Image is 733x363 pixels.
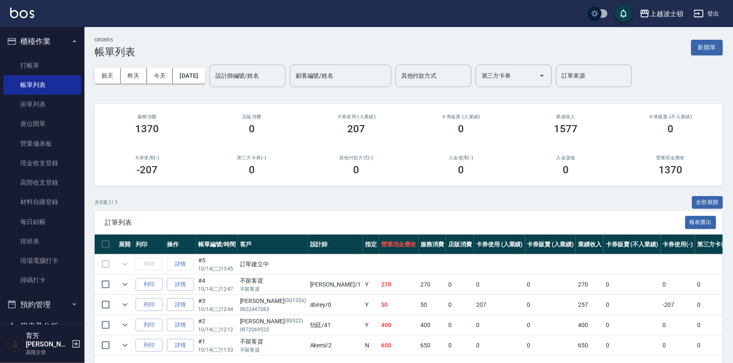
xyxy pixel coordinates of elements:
[554,123,578,135] h3: 1577
[692,196,723,209] button: 全部展開
[363,275,379,295] td: Y
[474,336,525,355] td: 0
[95,46,135,58] h3: 帳單列表
[240,317,306,326] div: [PERSON_NAME]
[661,275,695,295] td: 0
[240,326,306,333] p: 0972069522
[238,235,308,254] th: 客戶
[419,235,447,254] th: 服務消費
[446,295,474,315] td: 0
[167,319,194,332] a: 詳情
[628,114,713,120] h2: 卡券販賣 (不入業績)
[119,319,131,331] button: expand row
[105,155,189,161] h2: 卡券使用(-)
[173,68,205,84] button: [DATE]
[285,317,303,326] p: (80522)
[196,336,238,355] td: #1
[419,336,447,355] td: 650
[458,164,464,176] h3: 0
[167,298,194,311] a: 詳情
[314,155,399,161] h2: 其他付款方式(-)
[379,275,419,295] td: 270
[604,275,660,295] td: 0
[685,216,717,229] button: 報表匯出
[363,315,379,335] td: Y
[240,297,306,306] div: [PERSON_NAME]
[563,164,569,176] h3: 0
[3,75,81,95] a: 帳單列表
[446,315,474,335] td: 0
[668,123,673,135] h3: 0
[379,235,419,254] th: 營業現金應收
[210,114,294,120] h2: 店販消費
[659,164,682,176] h3: 1370
[523,155,608,161] h2: 入金儲值
[196,235,238,254] th: 帳單編號/時間
[446,336,474,355] td: 0
[661,336,695,355] td: 0
[576,315,604,335] td: 400
[636,5,687,22] button: 上越波士頓
[136,319,163,332] button: 列印
[3,232,81,251] a: 排班表
[95,37,135,43] h2: ORDERS
[308,295,363,315] td: shirey /0
[119,278,131,291] button: expand row
[628,155,713,161] h2: 營業現金應收
[525,295,576,315] td: 0
[379,315,419,335] td: 400
[135,123,159,135] h3: 1370
[474,315,525,335] td: 0
[354,164,360,176] h3: 0
[198,306,236,313] p: 10/14 (二) 12:44
[117,235,134,254] th: 展開
[3,114,81,134] a: 座位開單
[474,275,525,295] td: 0
[576,275,604,295] td: 270
[7,336,24,352] img: Person
[474,235,525,254] th: 卡券使用 (入業績)
[308,336,363,355] td: Akemi /2
[3,212,81,232] a: 每日結帳
[3,153,81,173] a: 現金收支登錄
[604,336,660,355] td: 0
[576,295,604,315] td: 257
[198,326,236,333] p: 10/14 (二) 12:12
[196,275,238,295] td: #4
[446,275,474,295] td: 0
[419,155,503,161] h2: 入金使用(-)
[685,218,717,226] a: 報表匯出
[474,295,525,315] td: 207
[661,315,695,335] td: 0
[196,295,238,315] td: #3
[363,336,379,355] td: N
[525,315,576,335] td: 0
[3,56,81,75] a: 打帳單
[3,315,81,337] button: 報表及分析
[3,270,81,290] a: 掃碼打卡
[691,43,723,51] a: 新開單
[136,298,163,311] button: 列印
[690,6,723,22] button: 登出
[26,332,69,349] h5: 育芳[PERSON_NAME]
[3,173,81,192] a: 高階收支登錄
[121,68,147,84] button: 昨天
[196,315,238,335] td: #2
[95,68,121,84] button: 前天
[308,235,363,254] th: 設計師
[249,123,255,135] h3: 0
[650,8,684,19] div: 上越波士頓
[661,235,695,254] th: 卡券使用(-)
[240,306,306,313] p: 0922447083
[165,235,196,254] th: 操作
[3,192,81,212] a: 材料自購登錄
[249,164,255,176] h3: 0
[3,95,81,114] a: 掛單列表
[523,114,608,120] h2: 業績收入
[458,123,464,135] h3: 0
[308,275,363,295] td: [PERSON_NAME] /1
[134,235,165,254] th: 列印
[419,275,447,295] td: 270
[285,297,306,306] p: (001326)
[136,164,158,176] h3: -207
